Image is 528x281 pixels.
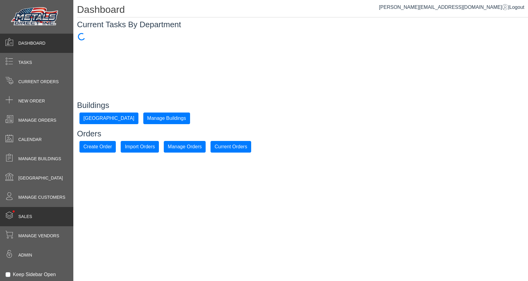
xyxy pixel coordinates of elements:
span: Current Orders [18,79,59,85]
span: [GEOGRAPHIC_DATA] [18,175,63,181]
a: Create Order [79,144,116,149]
h1: Dashboard [77,4,528,17]
span: Manage Buildings [18,156,61,162]
span: New Order [18,98,45,104]
button: Current Orders [211,141,251,153]
span: Admin [18,252,32,258]
button: Manage Orders [164,141,206,153]
span: • [6,202,21,221]
a: Manage Orders [164,144,206,149]
a: [PERSON_NAME][EMAIL_ADDRESS][DOMAIN_NAME] [379,5,508,10]
span: Manage Orders [18,117,56,124]
button: [GEOGRAPHIC_DATA] [79,113,138,124]
span: Sales [18,213,32,220]
a: [GEOGRAPHIC_DATA] [79,115,138,120]
button: Import Orders [121,141,159,153]
label: Keep Sidebar Open [13,271,56,278]
a: Current Orders [211,144,251,149]
button: Create Order [79,141,116,153]
span: Logout [509,5,524,10]
span: Manage Vendors [18,233,59,239]
span: Calendar [18,136,42,143]
h3: Buildings [77,101,528,110]
a: Manage Buildings [143,115,190,120]
a: Import Orders [121,144,159,149]
div: | [379,4,524,11]
h3: Orders [77,129,528,139]
h3: Current Tasks By Department [77,20,528,29]
img: Metals Direct Inc Logo [9,6,61,28]
span: Manage Customers [18,194,65,201]
span: Dashboard [18,40,46,46]
span: Tasks [18,59,32,66]
button: Manage Buildings [143,113,190,124]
